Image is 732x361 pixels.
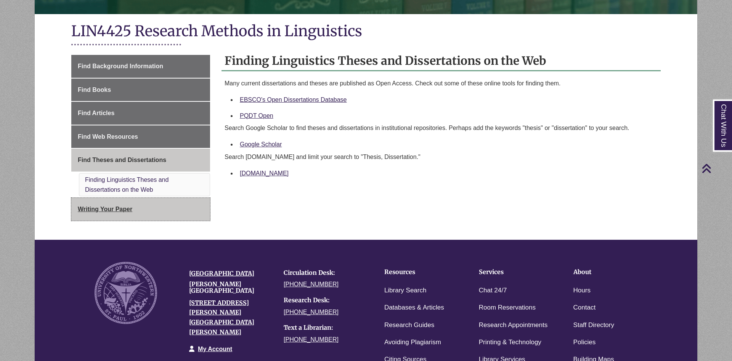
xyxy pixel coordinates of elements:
[225,152,658,162] p: Search [DOMAIN_NAME] and limit your search to "Thesis, Dissertation."
[284,281,339,287] a: [PHONE_NUMBER]
[701,163,730,173] a: Back to Top
[71,22,661,42] h1: LIN4425 Research Methods in Linguistics
[573,302,596,313] a: Contact
[573,320,614,331] a: Staff Directory
[71,149,210,172] a: Find Theses and Dissertations
[85,176,169,193] a: Finding Linguistics Theses and Dissertations on the Web
[284,309,339,315] a: [PHONE_NUMBER]
[78,133,138,140] span: Find Web Resources
[573,285,591,296] a: Hours
[225,124,658,133] p: Search Google Scholar to find theses and dissertations in institutional repositories. Perhaps add...
[384,285,427,296] a: Library Search
[240,170,289,176] a: [DOMAIN_NAME]
[384,302,444,313] a: Databases & Articles
[240,96,347,103] a: EBSCO's Open Dissertations Database
[222,51,661,71] h2: Finding Linguistics Theses and Dissertations on the Web
[573,269,644,276] h4: About
[95,262,157,324] img: UNW seal
[189,270,254,277] a: [GEOGRAPHIC_DATA]
[78,63,163,69] span: Find Background Information
[78,157,166,163] span: Find Theses and Dissertations
[284,324,367,331] h4: Text a Librarian:
[284,336,339,343] a: [PHONE_NUMBER]
[284,270,367,276] h4: Circulation Desk:
[240,112,273,119] a: PQDT Open
[479,285,507,296] a: Chat 24/7
[71,55,210,78] a: Find Background Information
[479,320,548,331] a: Research Appointments
[284,297,367,304] h4: Research Desk:
[384,269,455,276] h4: Resources
[71,198,210,221] a: Writing Your Paper
[384,320,434,331] a: Research Guides
[71,79,210,101] a: Find Books
[225,79,658,88] p: Many current dissertations and theses are published as Open Access. Check out some of these onlin...
[189,281,272,294] h4: [PERSON_NAME][GEOGRAPHIC_DATA]
[198,346,232,352] a: My Account
[240,141,282,148] a: Google Scholar
[479,337,541,348] a: Printing & Technology
[71,102,210,125] a: Find Articles
[71,55,210,221] div: Guide Page Menu
[573,337,596,348] a: Policies
[384,337,441,348] a: Avoiding Plagiarism
[78,206,132,212] span: Writing Your Paper
[189,299,254,336] a: [STREET_ADDRESS][PERSON_NAME][GEOGRAPHIC_DATA][PERSON_NAME]
[479,302,536,313] a: Room Reservations
[71,125,210,148] a: Find Web Resources
[479,269,550,276] h4: Services
[78,87,111,93] span: Find Books
[78,110,114,116] span: Find Articles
